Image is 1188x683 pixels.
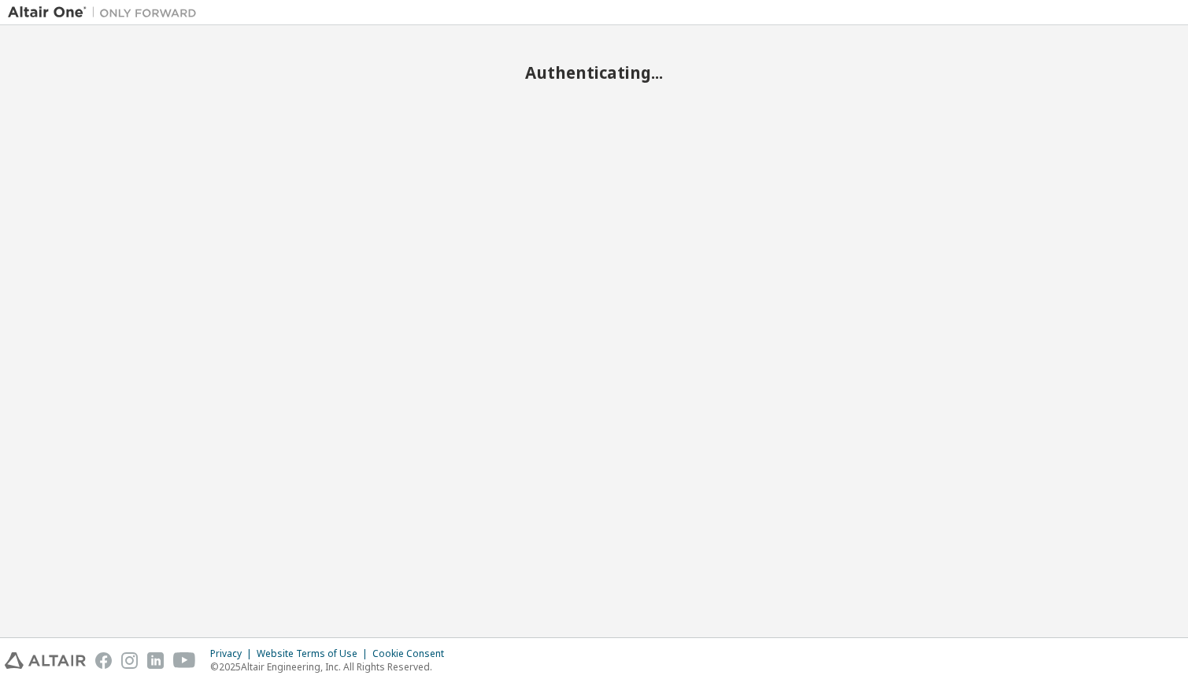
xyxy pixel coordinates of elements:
[173,652,196,669] img: youtube.svg
[147,652,164,669] img: linkedin.svg
[95,652,112,669] img: facebook.svg
[257,648,372,660] div: Website Terms of Use
[210,648,257,660] div: Privacy
[372,648,453,660] div: Cookie Consent
[5,652,86,669] img: altair_logo.svg
[8,62,1180,83] h2: Authenticating...
[121,652,138,669] img: instagram.svg
[210,660,453,674] p: © 2025 Altair Engineering, Inc. All Rights Reserved.
[8,5,205,20] img: Altair One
